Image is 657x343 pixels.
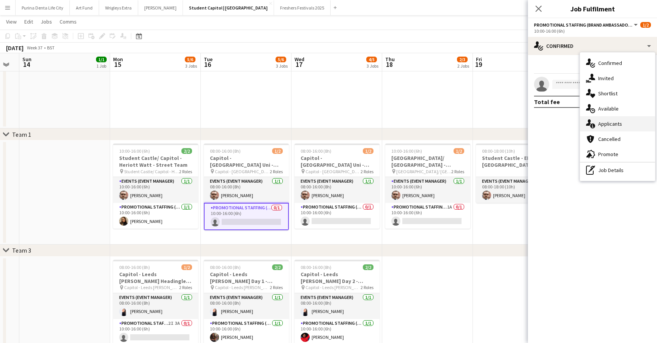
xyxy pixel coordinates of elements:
[457,63,469,69] div: 2 Jobs
[293,60,304,69] span: 17
[210,264,241,270] span: 08:00-16:00 (8h)
[113,203,198,229] app-card-role: Promotional Staffing (Brand Ambassadors)1/110:00-16:00 (6h)[PERSON_NAME]
[113,56,123,63] span: Mon
[181,264,192,270] span: 1/2
[598,105,619,112] span: Available
[22,56,32,63] span: Sun
[363,264,373,270] span: 2/2
[3,17,20,27] a: View
[528,4,657,14] h3: Job Fulfilment
[41,18,52,25] span: Jobs
[179,285,192,290] span: 2 Roles
[6,18,17,25] span: View
[367,63,378,69] div: 3 Jobs
[215,285,270,290] span: Capitol - Leeds [PERSON_NAME] Day 1 - Freshers Fair
[204,203,289,230] app-card-role: Promotional Staffing (Brand Ambassadors)0/110:00-16:00 (6h)
[25,45,44,51] span: Week 37
[12,131,31,138] div: Team 1
[385,177,470,203] app-card-role: Events (Event Manager)1/110:00-16:00 (6h)[PERSON_NAME]
[363,148,373,154] span: 1/2
[306,169,361,174] span: Capitol - [GEOGRAPHIC_DATA] Uni - Freshers Fair
[598,60,622,66] span: Confirmed
[598,75,614,82] span: Invited
[270,169,283,174] span: 2 Roles
[113,177,198,203] app-card-role: Events (Event Manager)1/110:00-16:00 (6h)[PERSON_NAME]
[99,0,138,15] button: Wrigleys Extra
[475,60,482,69] span: 19
[204,271,289,285] h3: Capitol - Leeds [PERSON_NAME] Day 1 - Freshers Fair
[295,155,380,168] h3: Capitol - [GEOGRAPHIC_DATA] Uni - Freshers Fair
[482,148,515,154] span: 08:00-18:00 (10h)
[119,264,150,270] span: 08:00-16:00 (8h)
[598,90,618,97] span: Shortlist
[451,169,464,174] span: 2 Roles
[181,148,192,154] span: 2/2
[6,44,24,52] div: [DATE]
[57,17,80,27] a: Comms
[124,169,179,174] span: Student Castle/ Capitol - Heriott Watt - Street Team
[183,0,274,15] button: Student Capitol | [GEOGRAPHIC_DATA]
[70,0,99,15] button: Art Fund
[47,45,55,51] div: BST
[295,203,380,229] app-card-role: Promotional Staffing (Brand Ambassadors)0/110:00-16:00 (6h)
[203,60,213,69] span: 16
[204,155,289,168] h3: Capitol - [GEOGRAPHIC_DATA] Uni - Freshers Fair
[598,120,622,127] span: Applicants
[24,18,33,25] span: Edit
[385,144,470,229] app-job-card: 10:00-16:00 (6h)1/2[GEOGRAPHIC_DATA]/ [GEOGRAPHIC_DATA] - [GEOGRAPHIC_DATA][PERSON_NAME] Team [GE...
[306,285,361,290] span: Capitol - Leeds [PERSON_NAME] Day 2 - Freshers Fair
[457,57,468,62] span: 2/3
[396,169,451,174] span: [GEOGRAPHIC_DATA]/ [GEOGRAPHIC_DATA] - [GEOGRAPHIC_DATA][PERSON_NAME] Team
[272,148,283,154] span: 1/2
[179,169,192,174] span: 2 Roles
[384,60,395,69] span: 18
[113,155,198,168] h3: Student Castle/ Capitol - Heriott Watt - Street Team
[119,148,150,154] span: 10:00-16:00 (6h)
[204,144,289,230] app-job-card: 08:00-16:00 (8h)1/2Capitol - [GEOGRAPHIC_DATA] Uni - Freshers Fair Capitol - [GEOGRAPHIC_DATA] Un...
[270,285,283,290] span: 2 Roles
[476,155,561,168] h3: Student Castle - EM Travel - [GEOGRAPHIC_DATA]
[113,293,198,319] app-card-role: Events (Event Manager)1/108:00-16:00 (8h)[PERSON_NAME]
[295,144,380,229] app-job-card: 08:00-16:00 (8h)1/2Capitol - [GEOGRAPHIC_DATA] Uni - Freshers Fair Capitol - [GEOGRAPHIC_DATA] Un...
[215,169,270,174] span: Capitol - [GEOGRAPHIC_DATA] Uni - Freshers Fair
[295,56,304,63] span: Wed
[391,148,422,154] span: 10:00-16:00 (6h)
[204,56,213,63] span: Tue
[476,56,482,63] span: Fri
[598,136,621,142] span: Cancelled
[534,22,633,28] span: Promotional Staffing (Brand Ambassadors)
[295,271,380,285] h3: Capitol - Leeds [PERSON_NAME] Day 2 - Freshers Fair
[476,177,561,203] app-card-role: Events (Event Manager)1/108:00-18:00 (10h)[PERSON_NAME]
[112,60,123,69] span: 15
[210,148,241,154] span: 08:00-16:00 (8h)
[96,57,107,62] span: 1/1
[16,0,70,15] button: Purina Denta Life City
[580,163,655,178] div: Job Details
[385,56,395,63] span: Thu
[598,151,618,158] span: Promote
[534,28,651,34] div: 10:00-16:00 (6h)
[528,37,657,55] div: Confirmed
[295,177,380,203] app-card-role: Events (Event Manager)1/108:00-16:00 (8h)[PERSON_NAME]
[96,63,106,69] div: 1 Job
[185,57,195,62] span: 5/6
[301,264,331,270] span: 08:00-16:00 (8h)
[301,148,331,154] span: 08:00-16:00 (8h)
[534,22,639,28] button: Promotional Staffing (Brand Ambassadors)
[113,144,198,229] app-job-card: 10:00-16:00 (6h)2/2Student Castle/ Capitol - Heriott Watt - Street Team Student Castle/ Capitol -...
[534,98,560,106] div: Total fee
[204,293,289,319] app-card-role: Events (Event Manager)1/108:00-16:00 (8h)[PERSON_NAME]
[113,271,198,285] h3: Capitol - Leeds [PERSON_NAME] Headingley - Freshers Fair
[361,285,373,290] span: 2 Roles
[361,169,373,174] span: 2 Roles
[138,0,183,15] button: [PERSON_NAME]
[276,57,286,62] span: 5/6
[385,203,470,229] app-card-role: Promotional Staffing (Brand Ambassadors)1A0/110:00-16:00 (6h)
[21,17,36,27] a: Edit
[476,144,561,203] app-job-card: 08:00-18:00 (10h)1/1Student Castle - EM Travel - [GEOGRAPHIC_DATA]1 RoleEvents (Event Manager)1/1...
[272,264,283,270] span: 2/2
[12,247,31,254] div: Team 3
